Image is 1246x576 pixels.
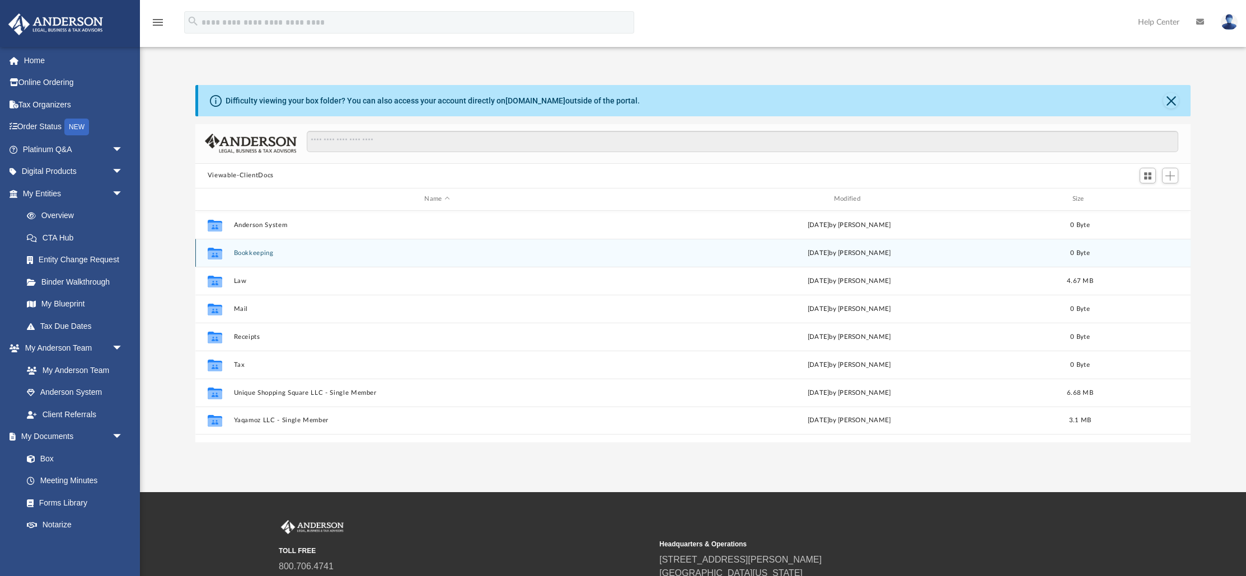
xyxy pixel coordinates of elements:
span: arrow_drop_down [112,337,134,360]
a: Overview [16,205,140,227]
a: [DOMAIN_NAME] [505,96,565,105]
span: 4.67 MB [1067,277,1093,284]
a: Home [8,49,140,72]
button: Add [1162,168,1179,183]
img: Anderson Advisors Platinum Portal [279,520,346,535]
input: Search files and folders [307,131,1179,152]
span: 0 Byte [1070,221,1090,228]
div: [DATE] by [PERSON_NAME] [645,248,1052,258]
div: Name [233,194,640,204]
small: Headquarters & Operations [659,539,1032,549]
a: Anderson System [16,381,134,404]
span: arrow_drop_down [112,182,134,205]
a: Binder Walkthrough [16,271,140,293]
div: NEW [64,119,89,135]
div: [DATE] by [PERSON_NAME] [645,304,1052,314]
span: arrow_drop_down [112,426,134,448]
div: [DATE] by [PERSON_NAME] [645,388,1052,398]
div: id [1107,194,1186,204]
div: [DATE] by [PERSON_NAME] [645,360,1052,370]
span: 0 Byte [1070,361,1090,367]
a: 800.706.4741 [279,561,334,571]
i: menu [151,16,165,29]
button: Tax [233,361,640,368]
a: Digital Productsarrow_drop_down [8,160,140,183]
span: 6.68 MB [1067,389,1093,395]
div: [DATE] by [PERSON_NAME] [645,332,1052,342]
a: My Anderson Team [16,359,129,381]
button: Bookkeeping [233,249,640,256]
button: Yaqamoz LLC - Single Member [233,417,640,424]
span: 3.1 MB [1069,417,1092,423]
button: Switch to Grid View [1140,168,1156,183]
span: 0 Byte [1070,305,1090,311]
div: [DATE] by [PERSON_NAME] [645,276,1052,286]
a: Notarize [16,514,134,536]
a: Forms Library [16,492,129,514]
button: Unique Shopping Square LLC - Single Member [233,389,640,396]
div: Modified [645,194,1053,204]
div: Size [1057,194,1102,204]
span: arrow_drop_down [112,138,134,161]
a: Meeting Minutes [16,470,134,492]
button: Close [1163,93,1179,108]
a: Order StatusNEW [8,116,140,139]
a: My Anderson Teamarrow_drop_down [8,337,134,360]
img: Anderson Advisors Platinum Portal [5,13,106,35]
a: Entity Change Request [16,249,140,271]
a: Client Referrals [16,403,134,426]
button: Law [233,277,640,284]
div: grid [195,211,1191,443]
a: Online Learningarrow_drop_down [8,536,134,558]
span: 0 Byte [1070,249,1090,256]
span: 0 Byte [1070,333,1090,339]
a: Platinum Q&Aarrow_drop_down [8,138,140,160]
div: Difficulty viewing your box folder? You can also access your account directly on outside of the p... [226,95,640,107]
button: Receipts [233,333,640,340]
span: arrow_drop_down [112,160,134,183]
img: User Pic [1221,14,1238,30]
i: search [187,15,199,27]
a: My Blueprint [16,293,134,315]
button: Mail [233,305,640,312]
a: My Documentsarrow_drop_down [8,426,134,448]
div: [DATE] by [PERSON_NAME] [645,416,1052,426]
a: Box [16,447,129,470]
div: [DATE] by [PERSON_NAME] [645,220,1052,230]
a: CTA Hub [16,226,140,249]
a: Tax Organizers [8,93,140,116]
a: Online Ordering [8,72,140,94]
a: Tax Due Dates [16,315,140,337]
div: id [200,194,228,204]
a: [STREET_ADDRESS][PERSON_NAME] [659,555,822,564]
button: Viewable-ClientDocs [208,171,274,181]
button: Anderson System [233,221,640,228]
small: TOLL FREE [279,546,652,556]
a: menu [151,21,165,29]
span: arrow_drop_down [112,536,134,559]
a: My Entitiesarrow_drop_down [8,182,140,205]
